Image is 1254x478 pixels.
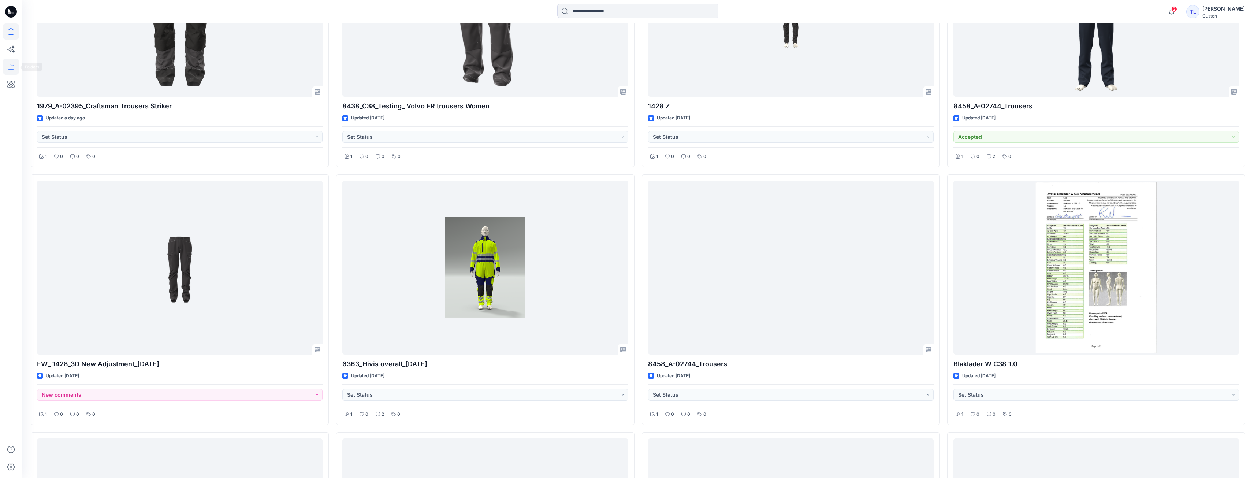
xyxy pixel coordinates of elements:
[45,411,47,418] p: 1
[351,372,384,380] p: Updated [DATE]
[976,153,979,160] p: 0
[648,359,934,369] p: 8458_A-02744_Trousers
[76,153,79,160] p: 0
[657,114,690,122] p: Updated [DATE]
[962,372,996,380] p: Updated [DATE]
[656,411,658,418] p: 1
[60,411,63,418] p: 0
[1202,4,1245,13] div: [PERSON_NAME]
[365,153,368,160] p: 0
[657,372,690,380] p: Updated [DATE]
[953,359,1239,369] p: Blaklader W C38 1.0
[351,114,384,122] p: Updated [DATE]
[398,153,401,160] p: 0
[350,153,352,160] p: 1
[687,411,690,418] p: 0
[37,181,323,355] a: FW_ 1428_3D New Adjustment_09-09-2025
[1186,5,1199,18] div: TL
[1008,153,1011,160] p: 0
[671,153,674,160] p: 0
[993,153,995,160] p: 2
[37,101,323,111] p: 1979_A-02395_Craftsman Trousers Striker
[350,411,352,418] p: 1
[656,153,658,160] p: 1
[92,153,95,160] p: 0
[976,411,979,418] p: 0
[365,411,368,418] p: 0
[76,411,79,418] p: 0
[342,101,628,111] p: 8438_C38_Testing_ Volvo FR trousers Women
[46,114,85,122] p: Updated a day ago
[382,153,384,160] p: 0
[993,411,996,418] p: 0
[60,153,63,160] p: 0
[648,181,934,355] a: 8458_A-02744_Trousers
[92,411,95,418] p: 0
[961,153,963,160] p: 1
[671,411,674,418] p: 0
[961,411,963,418] p: 1
[648,101,934,111] p: 1428 Z
[45,153,47,160] p: 1
[703,411,706,418] p: 0
[953,101,1239,111] p: 8458_A-02744_Trousers
[342,181,628,355] a: 6363_Hivis overall_01-09-2025
[1202,13,1245,19] div: Guston
[397,411,400,418] p: 0
[687,153,690,160] p: 0
[703,153,706,160] p: 0
[342,359,628,369] p: 6363_Hivis overall_[DATE]
[953,181,1239,355] a: Blaklader W C38 1.0
[46,372,79,380] p: Updated [DATE]
[1009,411,1012,418] p: 0
[1171,6,1177,12] span: 2
[382,411,384,418] p: 2
[962,114,996,122] p: Updated [DATE]
[37,359,323,369] p: FW_ 1428_3D New Adjustment_[DATE]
